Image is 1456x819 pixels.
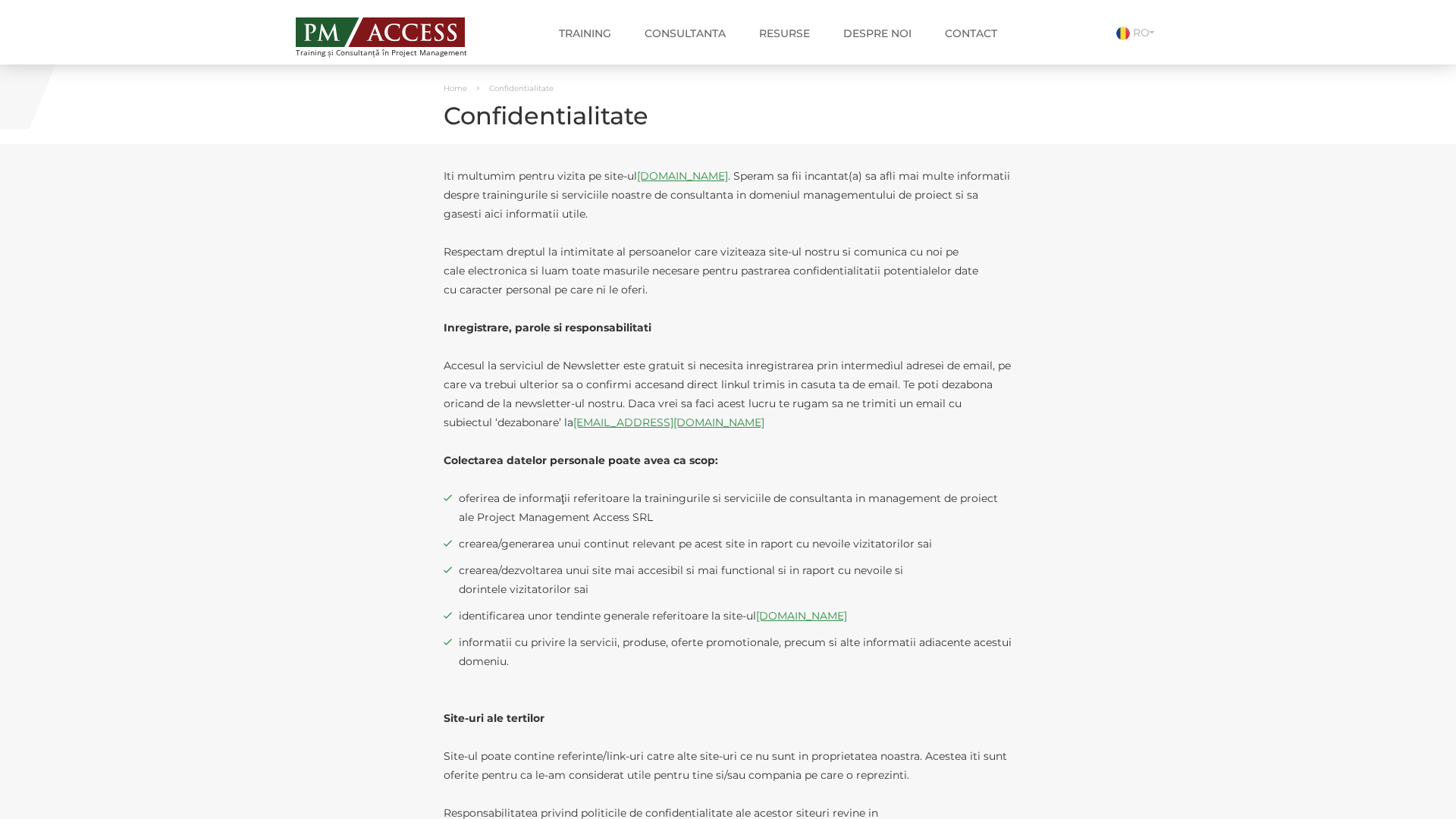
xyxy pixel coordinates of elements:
span: Training și Consultanță în Project Management [296,49,495,57]
span: crearea/generarea unui continut relevant pe acest site in raport cu nevoile vizitatorilor sai [459,535,1012,554]
a: [EMAIL_ADDRESS][DOMAIN_NAME] [573,416,764,429]
a: [DOMAIN_NAME] [637,169,728,183]
a: Resurse [748,18,821,49]
p: Respectam dreptul la intimitate al persoanelor care viziteaza site-ul nostru si comunica cu noi p... [444,243,1012,300]
a: Consultanta [633,18,737,49]
span: identificarea unor tendinte generale referitoare la site-ul [459,607,1012,626]
a: Home [444,83,467,93]
strong: Inregistrare, parole si responsabilitati [444,321,651,334]
a: [DOMAIN_NAME] [756,609,847,623]
img: PM ACCESS - Echipa traineri si consultanti certificati PMP: Narciss Popescu, Mihai Olaru, Monica ... [296,17,465,47]
span: informatii cu privire la servicii, produse, oferte promotionale, precum si alte informatii adiace... [459,633,1012,671]
a: Training și Consultanță în Project Management [296,13,495,57]
h1: Confidentialitate [444,102,1012,129]
a: Despre noi [832,18,923,49]
a: Training [548,18,623,49]
p: Accesul la serviciul de Newsletter este gratuit si necesita inregistrarea prin intermediul adrese... [444,356,1012,432]
span: crearea/dezvoltarea unui site mai accesibil si mai functional si in raport cu nevoile si dorintel... [459,561,1012,599]
a: RO [1116,26,1160,39]
span: Confidentialitate [489,83,554,93]
strong: Colectarea datelor personale poate avea ca scop: [444,453,718,467]
p: Iti multumim pentru vizita pe site-ul . Speram sa fii incantat(a) sa afli mai multe informatii de... [444,167,1012,224]
span: oferirea de informaţii referitoare la trainingurile si serviciile de consultanta in management de... [459,489,1012,527]
a: Contact [934,18,1009,49]
strong: Site-uri ale tertilor [444,711,544,725]
p: Site-ul poate contine referinte/link-uri catre alte site-uri ce nu sunt in proprietatea noastra. ... [444,747,1012,785]
img: Romana [1116,27,1130,40]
